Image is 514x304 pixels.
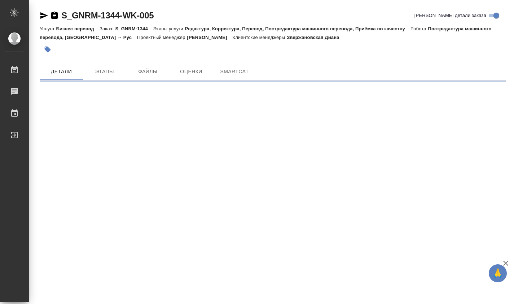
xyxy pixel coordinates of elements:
[87,67,122,76] span: Этапы
[50,11,59,20] button: Скопировать ссылку
[61,10,154,20] a: S_GNRM-1344-WK-005
[137,35,187,40] p: Проектный менеджер
[174,67,208,76] span: Оценки
[56,26,100,31] p: Бизнес перевод
[489,264,507,282] button: 🙏
[217,67,252,76] span: SmartCat
[232,35,287,40] p: Клиентские менеджеры
[40,42,56,57] button: Добавить тэг
[287,35,344,40] p: Звержановская Диана
[131,67,165,76] span: Файлы
[40,26,56,31] p: Услуга
[492,266,504,281] span: 🙏
[44,67,79,76] span: Детали
[153,26,185,31] p: Этапы услуги
[187,35,233,40] p: [PERSON_NAME]
[40,11,48,20] button: Скопировать ссылку для ЯМессенджера
[185,26,410,31] p: Редактура, Корректура, Перевод, Постредактура машинного перевода, Приёмка по качеству
[100,26,115,31] p: Заказ:
[410,26,428,31] p: Работа
[414,12,486,19] span: [PERSON_NAME] детали заказа
[115,26,153,31] p: S_GNRM-1344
